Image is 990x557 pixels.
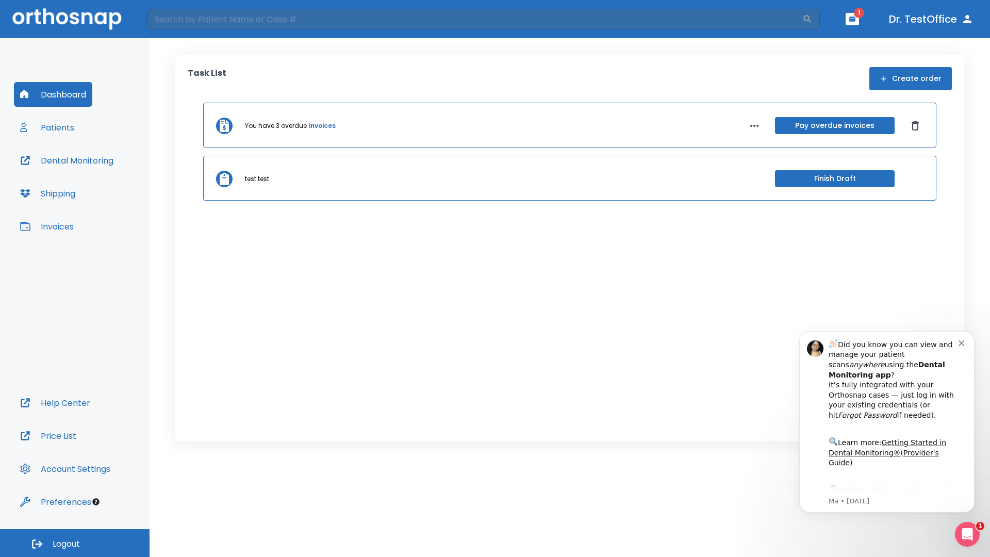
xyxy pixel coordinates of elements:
[775,170,895,187] button: Finish Draft
[309,121,336,130] a: invoices
[14,423,82,448] button: Price List
[775,117,895,134] button: Pay overdue invoices
[14,456,117,481] button: Account Settings
[14,390,96,415] button: Help Center
[45,181,175,190] p: Message from Ma, sent 4w ago
[14,214,80,239] button: Invoices
[784,316,990,529] iframe: Intercom notifications message
[12,8,122,29] img: Orthosnap
[245,174,269,184] p: test test
[955,522,980,547] iframe: Intercom live chat
[45,171,137,189] a: App Store
[147,9,802,29] input: Search by Patient Name or Case #
[907,118,923,134] button: Dismiss
[885,10,978,28] button: Dr. TestOffice
[53,538,80,550] span: Logout
[14,181,81,206] button: Shipping
[175,22,183,30] button: Dismiss notification
[14,148,120,173] button: Dental Monitoring
[91,497,101,506] div: Tooltip anchor
[869,67,952,90] button: Create order
[14,82,92,107] button: Dashboard
[14,115,80,140] button: Patients
[14,489,97,514] button: Preferences
[854,8,864,18] span: 1
[188,67,226,90] p: Task List
[245,121,307,130] p: You have 3 overdue
[976,522,984,530] span: 1
[45,168,175,221] div: Download the app: | ​ Let us know if you need help getting started!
